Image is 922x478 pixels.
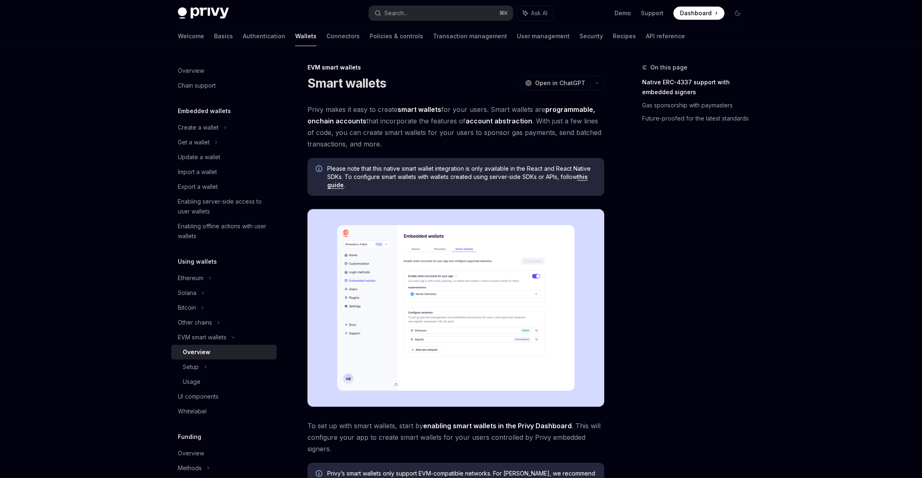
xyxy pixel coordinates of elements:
[370,26,423,46] a: Policies & controls
[615,9,631,17] a: Demo
[580,26,603,46] a: Security
[178,432,201,442] h5: Funding
[307,76,386,90] h1: Smart wallets
[183,377,200,387] div: Usage
[398,105,441,114] strong: smart wallets
[731,7,744,20] button: Toggle dark mode
[178,463,202,473] div: Methods
[171,179,277,194] a: Export a wallet
[433,26,507,46] a: Transaction management
[178,152,220,162] div: Update a wallet
[171,63,277,78] a: Overview
[384,8,407,18] div: Search...
[171,446,277,461] a: Overview
[520,76,590,90] button: Open in ChatGPT
[535,79,585,87] span: Open in ChatGPT
[178,318,212,327] div: Other chains
[642,112,751,125] a: Future-proofed for the latest standards
[171,389,277,404] a: UI components
[307,63,604,72] div: EVM smart wallets
[183,347,210,357] div: Overview
[178,182,218,192] div: Export a wallet
[466,117,532,125] a: account abstraction
[178,167,217,177] div: Import a wallet
[178,303,196,313] div: Bitcoin
[171,219,277,244] a: Enabling offline actions with user wallets
[307,209,604,407] img: Sample enable smart wallets
[316,165,324,174] svg: Info
[171,78,277,93] a: Chain support
[171,404,277,419] a: Whitelabel
[178,392,219,401] div: UI components
[178,406,207,416] div: Whitelabel
[178,137,210,147] div: Get a wallet
[178,7,229,19] img: dark logo
[642,76,751,99] a: Native ERC-4337 support with embedded signers
[369,6,513,21] button: Search...⌘K
[183,362,199,372] div: Setup
[423,422,572,430] a: enabling smart wallets in the Privy Dashboard
[307,104,604,150] span: Privy makes it easy to create for your users. Smart wallets are that incorporate the features of ...
[178,26,204,46] a: Welcome
[178,123,219,132] div: Create a wallet
[307,420,604,455] span: To set up with smart wallets, start by . This will configure your app to create smart wallets for...
[178,273,203,283] div: Ethereum
[517,6,553,21] button: Ask AI
[178,106,231,116] h5: Embedded wallets
[680,9,712,17] span: Dashboard
[517,26,570,46] a: User management
[214,26,233,46] a: Basics
[243,26,285,46] a: Authentication
[171,194,277,219] a: Enabling server-side access to user wallets
[178,81,216,90] div: Chain support
[673,7,724,20] a: Dashboard
[178,288,196,298] div: Solana
[178,197,272,216] div: Enabling server-side access to user wallets
[171,165,277,179] a: Import a wallet
[171,374,277,389] a: Usage
[295,26,317,46] a: Wallets
[178,221,272,241] div: Enabling offline actions with user wallets
[171,345,277,360] a: Overview
[650,63,687,72] span: On this page
[178,66,204,76] div: Overview
[642,99,751,112] a: Gas sponsorship with paymasters
[178,448,204,458] div: Overview
[178,257,217,267] h5: Using wallets
[178,332,226,342] div: EVM smart wallets
[613,26,636,46] a: Recipes
[327,165,596,189] span: Please note that this native smart wallet integration is only available in the React and React Na...
[499,10,508,16] span: ⌘ K
[326,26,360,46] a: Connectors
[646,26,685,46] a: API reference
[641,9,664,17] a: Support
[171,150,277,165] a: Update a wallet
[531,9,547,17] span: Ask AI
